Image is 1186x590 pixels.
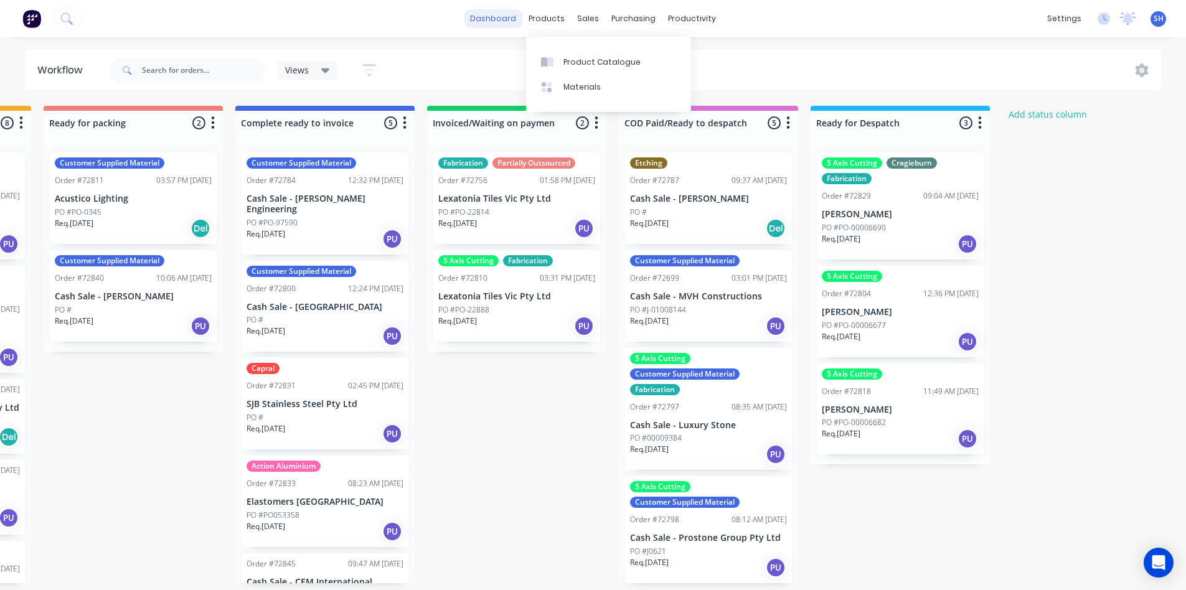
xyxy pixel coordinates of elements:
[630,218,669,229] p: Req. [DATE]
[630,157,667,169] div: Etching
[822,368,882,380] div: 5 Axis Cutting
[433,250,600,342] div: 5 Axis CuttingFabricationOrder #7281003:31 PM [DATE]Lexatonia Tiles Vic Pty LtdPO #PO-22888Req.[D...
[822,209,979,220] p: [PERSON_NAME]
[540,175,595,186] div: 01:58 PM [DATE]
[574,316,594,336] div: PU
[574,218,594,238] div: PU
[1144,548,1174,578] div: Open Intercom Messenger
[348,175,403,186] div: 12:32 PM [DATE]
[817,266,984,357] div: 5 Axis CuttingOrder #7280412:36 PM [DATE][PERSON_NAME]PO #PO-00006677Req.[DATE]PU
[247,175,296,186] div: Order #72784
[817,152,984,260] div: 5 Axis CuttingCragieburnFabricationOrder #7282909:04 AM [DATE][PERSON_NAME]PO #PO-00006690Req.[DA...
[247,497,403,507] p: Elastomers [GEOGRAPHIC_DATA]
[242,456,408,547] div: Action AluminiumOrder #7283308:23 AM [DATE]Elastomers [GEOGRAPHIC_DATA]PO #PO053358Req.[DATE]PU
[526,49,691,74] a: Product Catalogue
[142,58,265,83] input: Search for orders...
[540,273,595,284] div: 03:31 PM [DATE]
[630,255,740,266] div: Customer Supplied Material
[50,250,217,342] div: Customer Supplied MaterialOrder #7284010:06 AM [DATE]Cash Sale - [PERSON_NAME]PO #Req.[DATE]PU
[55,194,212,204] p: Acustico Lighting
[958,234,977,254] div: PU
[822,157,882,169] div: 5 Axis Cutting
[630,481,690,492] div: 5 Axis Cutting
[630,533,787,543] p: Cash Sale - Prostone Group Pty Ltd
[492,157,575,169] div: Partially Outsourced
[732,514,787,525] div: 08:12 AM [DATE]
[247,228,285,240] p: Req. [DATE]
[923,386,979,397] div: 11:49 AM [DATE]
[247,283,296,294] div: Order #72800
[242,358,408,449] div: CapralOrder #7283102:45 PM [DATE]SJB Stainless Steel Pty LtdPO #Req.[DATE]PU
[433,152,600,244] div: FabricationPartially OutsourcedOrder #7275601:58 PM [DATE]Lexatonia Tiles Vic Pty LtdPO #PO-22814...
[55,273,104,284] div: Order #72840
[382,229,402,249] div: PU
[438,291,595,302] p: Lexatonia Tiles Vic Pty Ltd
[630,444,669,455] p: Req. [DATE]
[625,152,792,244] div: EtchingOrder #7278709:37 AM [DATE]Cash Sale - [PERSON_NAME]PO #Req.[DATE]Del
[605,9,662,28] div: purchasing
[438,207,489,218] p: PO #PO-22814
[55,175,104,186] div: Order #72811
[630,353,690,364] div: 5 Axis Cutting
[22,9,41,28] img: Factory
[958,332,977,352] div: PU
[662,9,722,28] div: productivity
[242,152,408,255] div: Customer Supplied MaterialOrder #7278412:32 PM [DATE]Cash Sale - [PERSON_NAME] EngineeringPO #PO-...
[348,558,403,569] div: 09:47 AM [DATE]
[55,316,93,327] p: Req. [DATE]
[191,316,210,336] div: PU
[1154,13,1164,24] span: SH
[630,291,787,302] p: Cash Sale - MVH Constructions
[247,157,356,169] div: Customer Supplied Material
[571,9,605,28] div: sales
[887,157,937,169] div: Cragieburn
[464,9,522,28] a: dashboard
[247,478,296,489] div: Order #72833
[630,175,679,186] div: Order #72787
[348,478,403,489] div: 08:23 AM [DATE]
[247,363,280,374] div: Capral
[822,222,886,233] p: PO #PO-00006690
[348,283,403,294] div: 12:24 PM [DATE]
[766,218,786,238] div: Del
[55,291,212,302] p: Cash Sale - [PERSON_NAME]
[766,316,786,336] div: PU
[247,194,403,215] p: Cash Sale - [PERSON_NAME] Engineering
[822,307,979,317] p: [PERSON_NAME]
[55,218,93,229] p: Req. [DATE]
[923,190,979,202] div: 09:04 AM [DATE]
[625,348,792,471] div: 5 Axis CuttingCustomer Supplied MaterialFabricationOrder #7279708:35 AM [DATE]Cash Sale - Luxury ...
[285,63,309,77] span: Views
[822,288,871,299] div: Order #72804
[438,175,487,186] div: Order #72756
[247,399,403,410] p: SJB Stainless Steel Pty Ltd
[563,82,601,93] div: Materials
[247,302,403,312] p: Cash Sale - [GEOGRAPHIC_DATA]
[247,461,321,472] div: Action Aluminium
[438,255,499,266] div: 5 Axis Cutting
[247,577,403,588] p: Cash Sale - CEM International
[156,175,212,186] div: 03:57 PM [DATE]
[247,510,299,521] p: PO #PO053358
[438,316,477,327] p: Req. [DATE]
[822,320,886,331] p: PO #PO-00006677
[630,304,686,316] p: PO #J-01008144
[247,380,296,391] div: Order #72831
[822,233,860,245] p: Req. [DATE]
[382,522,402,541] div: PU
[630,420,787,431] p: Cash Sale - Luxury Stone
[630,557,669,568] p: Req. [DATE]
[438,157,488,169] div: Fabrication
[382,326,402,346] div: PU
[1041,9,1088,28] div: settings
[37,63,88,78] div: Workflow
[630,546,666,557] p: PO #J0621
[503,255,553,266] div: Fabrication
[247,314,263,325] p: PO #
[247,217,298,228] p: PO #PO-97590
[55,207,101,218] p: PO #PO-0345
[630,497,740,508] div: Customer Supplied Material
[242,261,408,352] div: Customer Supplied MaterialOrder #7280012:24 PM [DATE]Cash Sale - [GEOGRAPHIC_DATA]PO #Req.[DATE]PU
[156,273,212,284] div: 10:06 AM [DATE]
[630,368,740,380] div: Customer Supplied Material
